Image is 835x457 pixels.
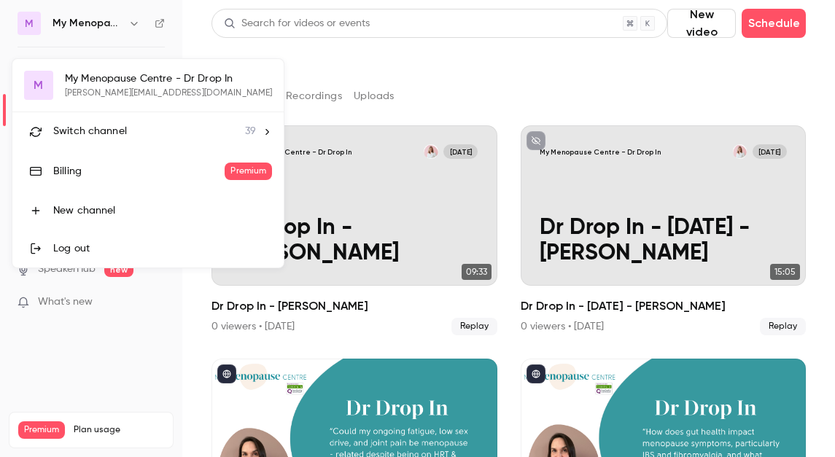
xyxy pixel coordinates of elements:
span: 39 [245,124,256,139]
div: Log out [53,241,272,256]
span: Switch channel [53,124,127,139]
div: Billing [53,164,225,179]
span: Premium [225,163,272,180]
div: New channel [53,203,272,218]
